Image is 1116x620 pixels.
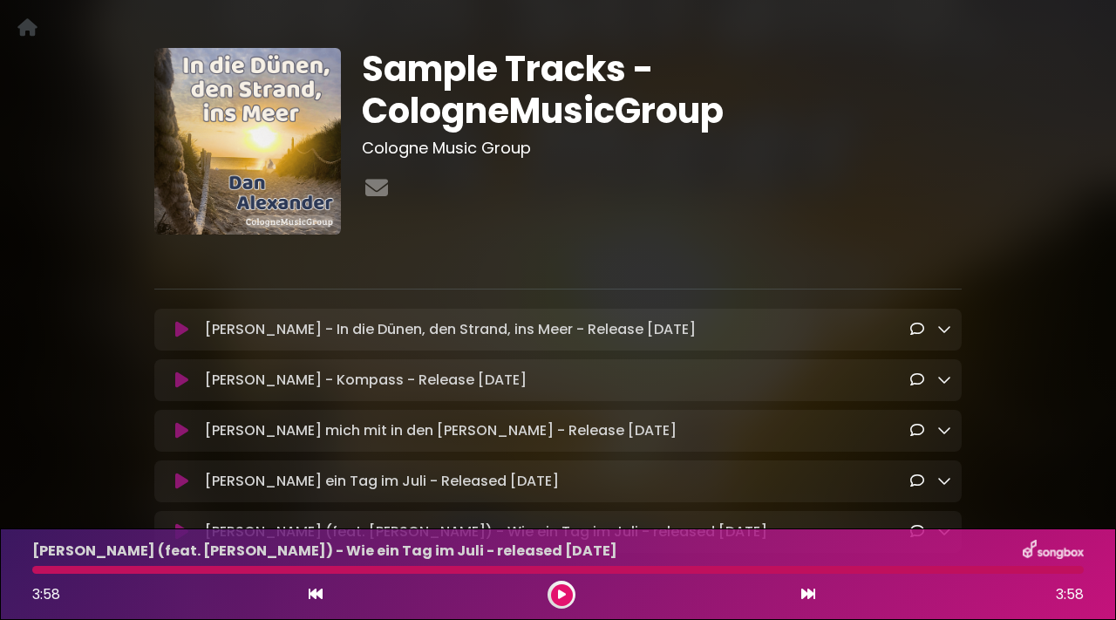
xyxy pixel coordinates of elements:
p: [PERSON_NAME] (feat. [PERSON_NAME]) - Wie ein Tag im Juli - released [DATE] [205,521,767,542]
h1: Sample Tracks - CologneMusicGroup [362,48,963,132]
p: [PERSON_NAME] - Kompass - Release [DATE] [205,370,527,391]
p: [PERSON_NAME] (feat. [PERSON_NAME]) - Wie ein Tag im Juli - released [DATE] [32,541,617,562]
span: 3:58 [1056,584,1084,605]
p: [PERSON_NAME] - In die Dünen, den Strand, ins Meer - Release [DATE] [205,319,696,340]
p: [PERSON_NAME] mich mit in den [PERSON_NAME] - Release [DATE] [205,420,677,441]
span: 3:58 [32,584,60,604]
h3: Cologne Music Group [362,139,963,158]
p: [PERSON_NAME] ein Tag im Juli - Released [DATE] [205,471,559,492]
img: songbox-logo-white.png [1023,540,1084,562]
img: bgj7mgdFQGSuPvDuPcUW [154,48,341,235]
